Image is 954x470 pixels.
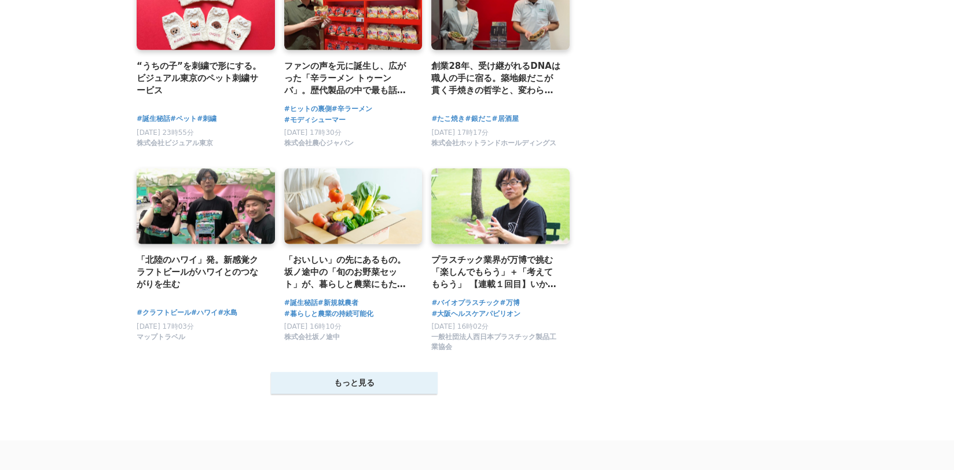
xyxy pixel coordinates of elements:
a: #万博 [500,298,519,309]
span: 株式会社坂ノ途中 [284,332,340,342]
a: プラスチック業界が万博で挑む 「楽しんでもらう」＋「考えてもらう」 【連載１回目】いかにしてプラスチックの利便性を享受しながら環境負荷をなくしていくか？ [431,254,560,291]
a: #大阪ヘルスケアパビリオン [431,309,520,320]
span: 一般社団法人西日本プラスチック製品工業協会 [431,332,560,352]
a: 「おいしい」の先にあるもの。坂ノ途中の「旬のお野菜セット」が、暮らしと農業にもたらす豊かな循環 [284,254,413,291]
span: マップトラベル [137,332,185,342]
a: “うちの子”を刺繍で形にする。ビジュアル東京のペット刺繍サービス [137,60,266,97]
a: 一般社団法人西日本プラスチック製品工業協会 [431,346,560,354]
span: 株式会社農心ジャパン [284,138,354,148]
span: [DATE] 23時55分 [137,128,194,137]
a: 株式会社ビジュアル東京 [137,142,213,150]
a: 株式会社坂ノ途中 [284,336,340,344]
a: マップトラベル [137,336,185,344]
button: もっと見る [271,372,438,394]
a: ファンの声を元に誕生し、広がった「辛ラーメン トゥーンバ」。歴代製品の中で最も話題を呼んだ裏側にある、お客様との向き合い方。 [284,60,413,97]
a: #水島 [218,307,237,318]
a: #誕生秘話 [284,298,318,309]
a: 株式会社ホットランドホールディングス [431,142,556,150]
span: 株式会社ビジュアル東京 [137,138,213,148]
a: #辛ラーメン [332,104,372,115]
a: 創業28年、受け継がれるDNAは職人の手に宿る。築地銀だこが貫く手焼きの哲学と、変わらぬ味を支える職人の誇り [431,60,560,97]
span: [DATE] 16時10分 [284,322,342,331]
a: 「北陸のハワイ」発。新感覚クラフトビールがハワイとのつながりを生む [137,254,266,291]
a: #暮らしと農業の持続可能化 [284,309,373,320]
a: #バイオプラスチック [431,298,500,309]
span: [DATE] 16時02分 [431,322,489,331]
a: 株式会社農心ジャパン [284,142,354,150]
a: #誕生秘話 [137,113,170,124]
span: 株式会社ホットランドホールディングス [431,138,556,148]
a: #ヒットの裏側 [284,104,332,115]
a: #居酒屋 [491,113,518,124]
span: [DATE] 17時17分 [431,128,489,137]
a: #ハワイ [191,307,218,318]
a: #モディシューマー [284,115,346,126]
a: #クラフトビール [137,307,191,318]
span: [DATE] 17時03分 [137,322,194,331]
a: #たこ焼き [431,113,465,124]
span: [DATE] 17時30分 [284,128,342,137]
a: #刺繍 [197,113,217,124]
a: #新規就農者 [318,298,358,309]
a: #銀だこ [465,113,491,124]
a: #ペット [170,113,197,124]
